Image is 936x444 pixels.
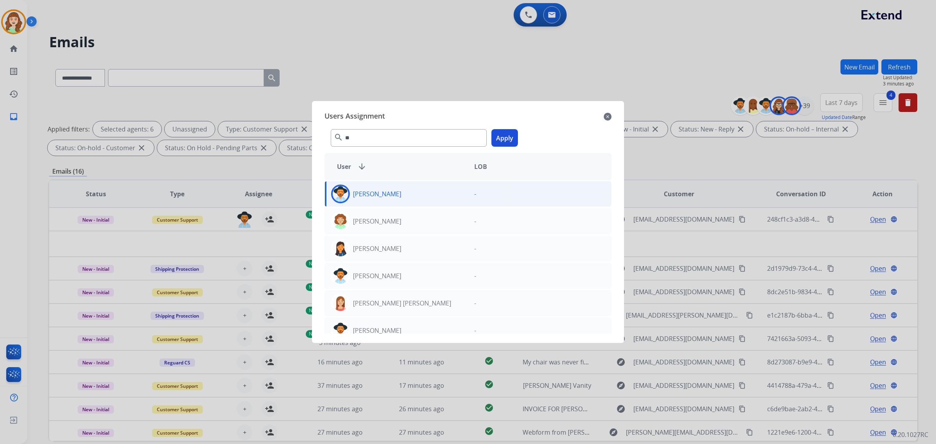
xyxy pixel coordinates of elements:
p: - [474,271,476,281]
p: [PERSON_NAME] [353,271,401,281]
p: [PERSON_NAME] [353,244,401,253]
mat-icon: search [334,133,343,142]
p: [PERSON_NAME] [353,326,401,335]
mat-icon: close [604,112,612,121]
p: - [474,326,476,335]
span: LOB [474,162,487,171]
p: [PERSON_NAME] [353,217,401,226]
button: Apply [491,129,518,147]
p: - [474,217,476,226]
mat-icon: arrow_downward [357,162,367,171]
p: - [474,189,476,199]
p: - [474,244,476,253]
span: Users Assignment [324,110,385,123]
p: [PERSON_NAME] [353,189,401,199]
p: [PERSON_NAME] [PERSON_NAME] [353,298,451,308]
p: - [474,298,476,308]
div: User [331,162,468,171]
